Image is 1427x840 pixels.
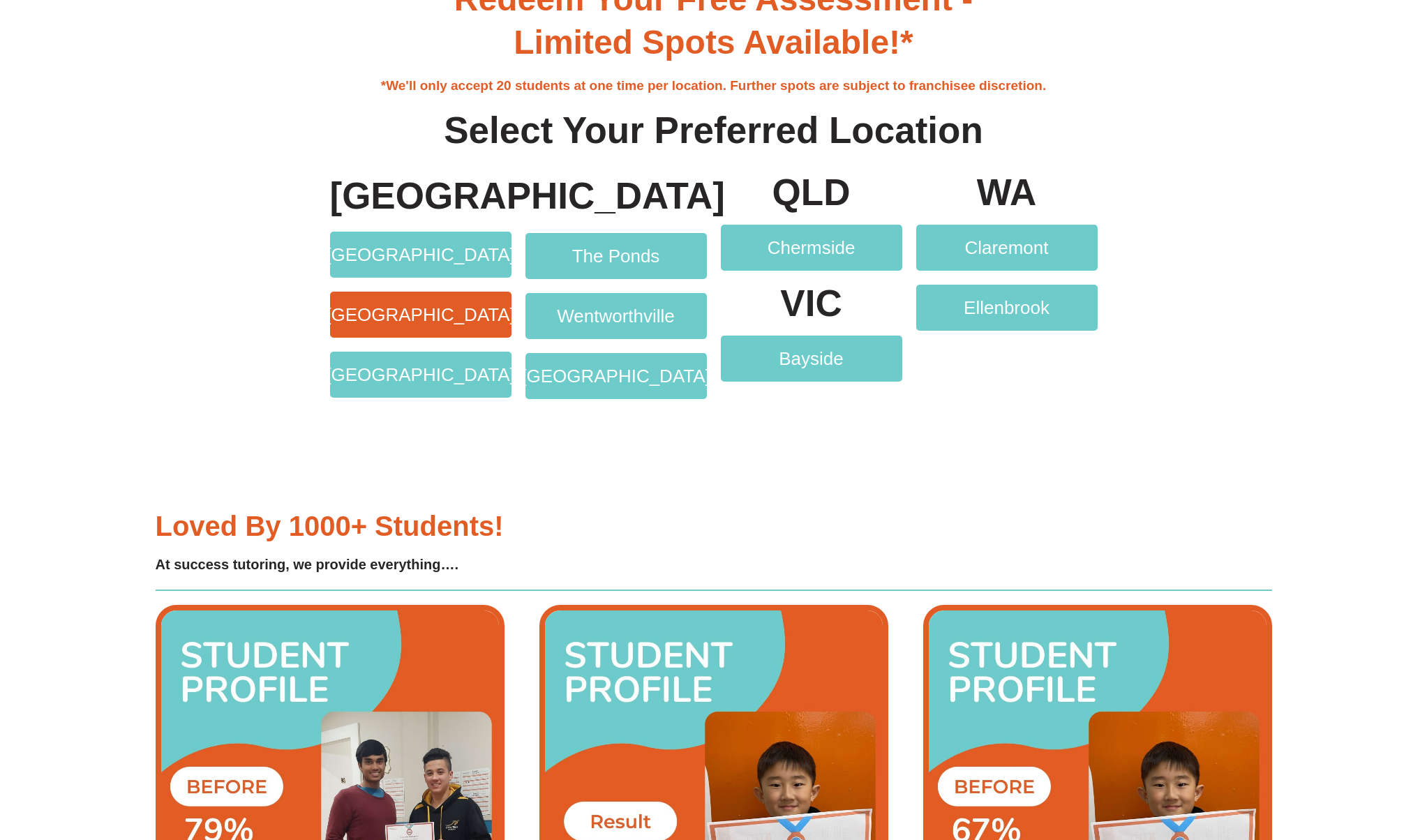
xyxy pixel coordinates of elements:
[721,285,902,322] p: VIC
[721,174,902,211] p: QLD
[916,174,1098,211] p: WA
[444,110,983,151] b: Select Your Preferred Location
[768,239,856,257] span: Chermside
[316,78,1112,94] h4: *We'll only accept 20 students at one time per location. Further spots are subject to franchisee ...
[916,225,1098,271] a: Claremont
[326,306,515,324] span: [GEOGRAPHIC_DATA]
[572,247,660,265] span: The Ponds
[964,299,1049,317] span: Ellenbrook
[326,366,515,384] span: [GEOGRAPHIC_DATA]
[521,367,710,385] span: [GEOGRAPHIC_DATA]
[525,353,707,399] a: [GEOGRAPHIC_DATA]
[156,554,703,576] h4: At success tutoring, we provide everything….
[965,239,1049,257] span: Claremont
[721,225,902,271] a: Chermside
[779,350,844,368] span: Bayside
[156,512,703,540] h3: Loved by 1000+ students!
[330,232,511,278] a: [GEOGRAPHIC_DATA]
[1357,773,1427,840] iframe: Chat Widget
[557,307,675,325] span: Wentworthville
[721,336,902,382] a: Bayside
[330,292,511,338] a: [GEOGRAPHIC_DATA]
[330,174,511,218] h4: [GEOGRAPHIC_DATA]
[326,246,515,264] span: [GEOGRAPHIC_DATA]
[330,352,511,398] a: [GEOGRAPHIC_DATA]
[525,293,707,339] a: Wentworthville
[525,233,707,279] a: The Ponds
[916,285,1098,331] a: Ellenbrook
